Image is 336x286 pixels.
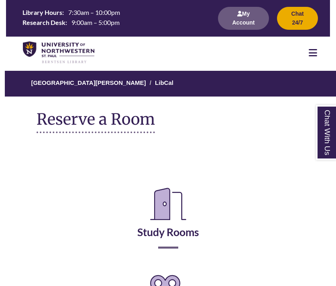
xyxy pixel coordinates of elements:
a: Hours Today [19,8,208,29]
span: 9:00am – 5:00pm [71,19,120,26]
a: [GEOGRAPHIC_DATA][PERSON_NAME] [31,79,146,86]
a: Study Rooms [137,206,199,239]
nav: Breadcrumb [37,71,300,97]
button: Chat 24/7 [277,7,318,30]
button: My Account [218,7,269,30]
th: Research Desk: [19,18,68,27]
a: My Account [218,19,269,26]
th: Library Hours: [19,8,65,17]
h1: Reserve a Room [37,111,155,133]
a: Chat 24/7 [277,19,318,26]
table: Hours Today [19,8,208,28]
a: LibCal [155,79,173,86]
img: UNWSP Library Logo [23,41,94,64]
span: 7:30am – 10:00pm [68,8,120,16]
